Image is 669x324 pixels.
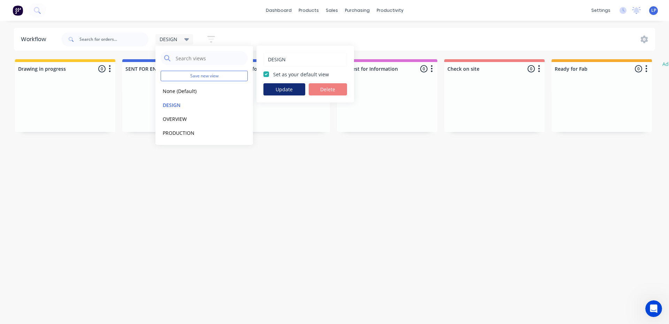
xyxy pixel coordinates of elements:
[161,101,235,109] button: DESIGN
[21,35,49,44] div: Workflow
[263,83,305,95] button: Update
[588,5,614,16] div: settings
[92,275,148,280] a: Open in help center
[262,5,295,16] a: dashboard
[309,83,347,95] button: Delete
[129,252,147,266] span: smiley reaction
[651,7,656,14] span: LP
[111,252,129,266] span: neutral face reaction
[273,71,329,78] label: Set as your default view
[161,71,248,81] button: Save new view
[5,3,18,16] button: go back
[97,252,107,266] span: 😞
[209,3,223,16] button: Collapse window
[175,51,244,65] input: Search views
[295,5,322,16] div: products
[93,252,111,266] span: disappointed reaction
[373,5,407,16] div: productivity
[8,245,231,253] div: Did this answer your question?
[161,115,235,123] button: OVERVIEW
[161,87,235,95] button: None (Default)
[341,5,373,16] div: purchasing
[223,3,235,15] div: Close
[267,53,343,66] input: Enter view name...
[160,36,177,43] span: DESIGN
[161,129,235,137] button: PRODUCTION
[645,300,662,317] iframe: Intercom live chat
[115,252,125,266] span: 😐
[13,5,23,16] img: Factory
[322,5,341,16] div: sales
[133,252,143,266] span: 😃
[79,32,148,46] input: Search for orders...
